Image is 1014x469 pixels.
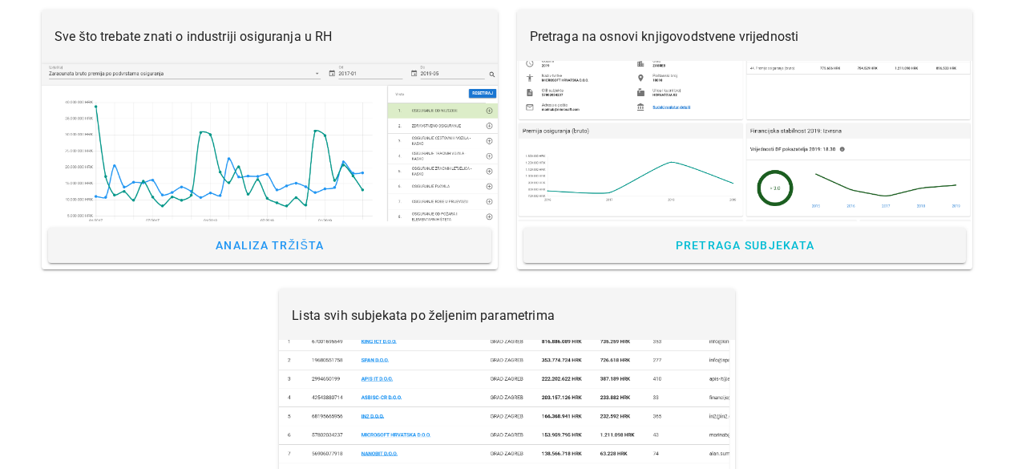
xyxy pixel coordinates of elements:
[292,308,555,323] span: Lista svih subjekata po željenim parametrima
[48,228,491,263] a: Analiza tržišta
[674,239,814,252] span: Pretraga subjekata
[523,228,967,263] a: Pretraga subjekata
[530,29,799,44] span: Pretraga na osnovi knjigovodstvene vrijednosti
[215,239,325,252] span: Analiza tržišta
[55,29,333,44] span: Sve što trebate znati o industriji osiguranja u RH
